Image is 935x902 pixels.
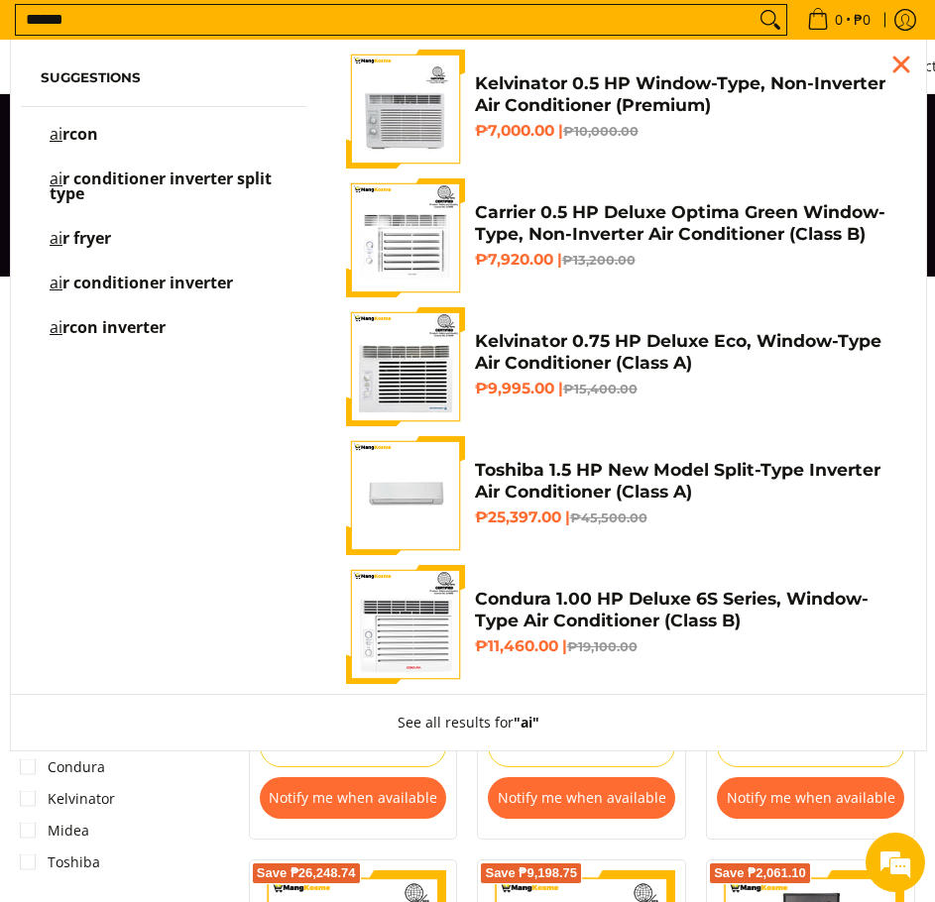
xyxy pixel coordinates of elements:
h6: ₱7,000.00 | [475,121,896,141]
span: rcon inverter [62,316,166,338]
button: Notify me when available [717,777,904,819]
a: air conditioner inverter split type [41,171,287,221]
span: r conditioner inverter split type [50,168,272,204]
strong: "ai" [514,713,539,732]
a: aircon inverter [41,320,287,355]
h6: ₱11,460.00 | [475,636,896,656]
img: kelvinator-.5hp-window-type-airconditioner-full-view-mang-kosme [346,50,465,169]
a: air fryer [41,231,287,266]
h4: Toshiba 1.5 HP New Model Split-Type Inverter Air Conditioner (Class A) [475,459,896,502]
div: Close pop up [886,50,916,79]
p: aircon [50,127,98,162]
button: Search [755,5,786,35]
a: kelvinator-.5hp-window-type-airconditioner-full-view-mang-kosme Kelvinator 0.5 HP Window-Type, No... [346,50,896,169]
button: See all results for"ai" [378,695,559,750]
span: rcon [62,123,98,145]
span: 0 [832,13,846,27]
mark: ai [50,227,62,249]
a: Kelvinator [20,783,115,815]
a: Carrier 0.5 HP Deluxe Optima Green Window-Type, Non-Inverter Air Conditioner (Class B) Carrier 0.... [346,178,896,297]
a: air conditioner inverter [41,276,287,310]
p: aircon inverter [50,320,166,355]
h6: Suggestions [41,69,287,86]
p: air conditioner inverter split type [50,171,278,221]
button: Notify me when available [488,777,675,819]
a: Toshiba 1.5 HP New Model Split-Type Inverter Air Conditioner (Class A) Toshiba 1.5 HP New Model S... [346,436,896,555]
img: Carrier 0.5 HP Deluxe Optima Green Window-Type, Non-Inverter Air Conditioner (Class B) [346,178,465,297]
h6: ₱9,995.00 | [475,379,896,398]
img: Condura 1.00 HP Deluxe 6S Series, Window-Type Air Conditioner (Class B) [346,565,465,684]
h4: Carrier 0.5 HP Deluxe Optima Green Window-Type, Non-Inverter Air Conditioner (Class B) [475,201,896,244]
mark: ai [50,123,62,145]
span: • [801,9,877,31]
span: ₱0 [851,13,874,27]
p: air fryer [50,231,111,266]
a: Kelvinator 0.75 HP Deluxe Eco, Window-Type Air Conditioner (Class A) Kelvinator 0.75 HP Deluxe Ec... [346,307,896,426]
span: r fryer [62,227,111,249]
a: Condura [20,751,105,783]
h4: Kelvinator 0.5 HP Window-Type, Non-Inverter Air Conditioner (Premium) [475,72,896,115]
span: Save ₱26,248.74 [257,867,356,879]
img: Kelvinator 0.75 HP Deluxe Eco, Window-Type Air Conditioner (Class A) [346,307,465,426]
del: ₱45,500.00 [570,510,647,525]
span: Save ₱9,198.75 [485,867,577,879]
a: Midea [20,815,89,846]
mark: ai [50,316,62,338]
del: ₱19,100.00 [567,639,638,654]
del: ₱15,400.00 [563,382,638,396]
span: r conditioner inverter [62,272,233,293]
img: Toshiba 1.5 HP New Model Split-Type Inverter Air Conditioner (Class A) [346,436,465,555]
del: ₱13,200.00 [562,253,636,268]
span: Save ₱2,061.10 [714,867,806,879]
mark: ai [50,272,62,293]
h6: ₱25,397.00 | [475,507,896,527]
a: Toshiba [20,846,100,878]
h6: ₱7,920.00 | [475,250,896,270]
del: ₱10,000.00 [563,124,639,139]
a: aircon [41,127,287,162]
p: air conditioner inverter [50,276,233,310]
h4: Kelvinator 0.75 HP Deluxe Eco, Window-Type Air Conditioner (Class A) [475,330,896,373]
a: Condura 1.00 HP Deluxe 6S Series, Window-Type Air Conditioner (Class B) Condura 1.00 HP Deluxe 6S... [346,565,896,684]
mark: ai [50,168,62,189]
button: Notify me when available [260,777,447,819]
h4: Condura 1.00 HP Deluxe 6S Series, Window-Type Air Conditioner (Class B) [475,588,896,630]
